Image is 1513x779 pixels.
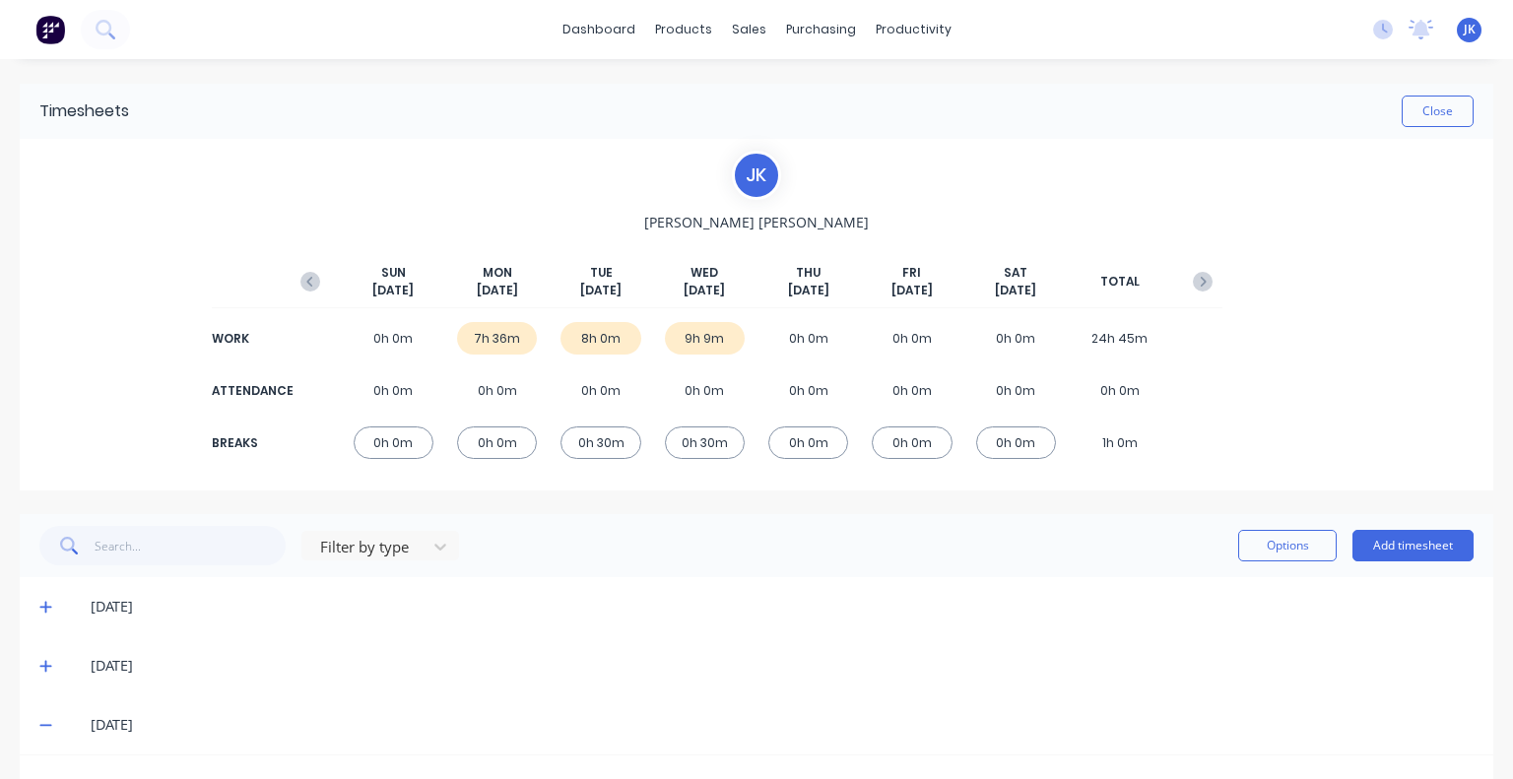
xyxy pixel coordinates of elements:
span: [PERSON_NAME] [PERSON_NAME] [644,212,869,232]
span: SAT [1004,264,1027,282]
span: THU [796,264,821,282]
div: sales [722,15,776,44]
div: 0h 30m [665,426,745,459]
button: Close [1402,96,1474,127]
span: [DATE] [891,282,933,299]
span: [DATE] [788,282,829,299]
button: Add timesheet [1352,530,1474,561]
div: 0h 0m [560,374,640,407]
div: Timesheets [39,99,129,123]
div: 1h 0m [1080,426,1159,459]
div: 0h 30m [560,426,640,459]
span: [DATE] [477,282,518,299]
div: 9h 9m [665,322,745,355]
div: 24h 45m [1080,322,1159,355]
div: 8h 0m [560,322,640,355]
span: [DATE] [580,282,622,299]
span: SUN [381,264,406,282]
div: 0h 0m [872,426,952,459]
span: [DATE] [372,282,414,299]
div: 0h 0m [976,322,1056,355]
div: 7h 36m [457,322,537,355]
span: JK [1464,21,1476,38]
div: 0h 0m [354,426,433,459]
span: FRI [902,264,921,282]
div: BREAKS [212,434,291,452]
div: ATTENDANCE [212,382,291,400]
div: 0h 0m [354,374,433,407]
div: J K [732,151,781,200]
div: products [645,15,722,44]
a: dashboard [553,15,645,44]
div: 0h 0m [1080,374,1159,407]
button: Options [1238,530,1337,561]
input: Search... [95,526,287,565]
span: WED [691,264,718,282]
div: 0h 0m [457,426,537,459]
div: 0h 0m [768,426,848,459]
div: 0h 0m [976,374,1056,407]
div: 0h 0m [768,322,848,355]
div: [DATE] [91,655,1474,677]
span: TUE [590,264,613,282]
div: 0h 0m [872,374,952,407]
div: purchasing [776,15,866,44]
span: [DATE] [995,282,1036,299]
div: 0h 0m [768,374,848,407]
div: 0h 0m [665,374,745,407]
div: productivity [866,15,961,44]
span: TOTAL [1100,273,1140,291]
div: [DATE] [91,596,1474,617]
div: 0h 0m [872,322,952,355]
div: WORK [212,330,291,348]
span: [DATE] [684,282,725,299]
img: Factory [35,15,65,44]
div: 0h 0m [354,322,433,355]
span: MON [483,264,512,282]
div: 0h 0m [976,426,1056,459]
div: [DATE] [91,714,1474,736]
div: 0h 0m [457,374,537,407]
